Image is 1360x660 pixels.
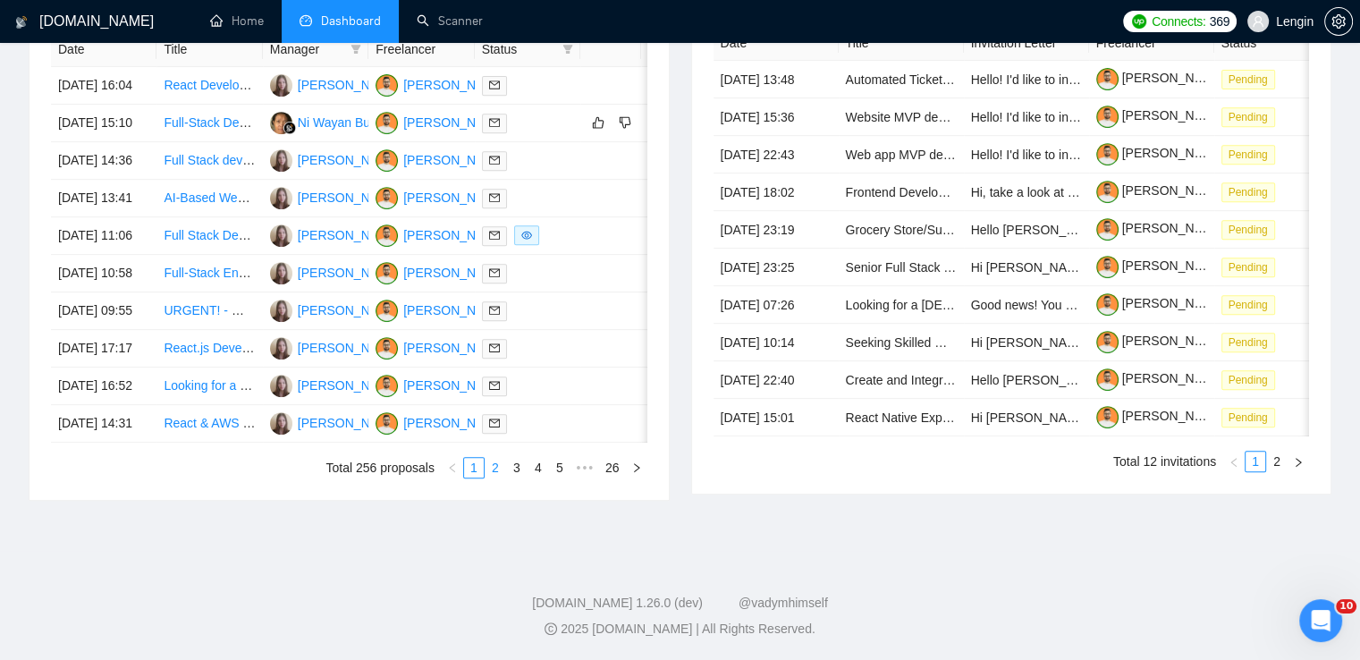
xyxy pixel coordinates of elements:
img: NB [270,412,292,435]
li: Total 256 proposals [326,457,435,478]
th: Invitation Letter [964,26,1089,61]
span: 10 [1336,599,1356,613]
div: 2025 [DOMAIN_NAME] | All Rights Reserved. [14,620,1346,639]
a: Pending [1221,109,1282,123]
span: copyright [545,622,557,635]
span: dashboard [300,14,312,27]
a: NB[PERSON_NAME] [270,377,401,392]
a: 3 [507,458,527,478]
td: [DATE] 13:41 [51,180,156,217]
li: Total 12 invitations [1113,451,1216,472]
th: Status [1214,26,1339,61]
img: NB [270,74,292,97]
span: mail [489,230,500,241]
img: NB [270,224,292,247]
li: Next Page [1288,451,1309,472]
span: right [1293,457,1304,468]
span: Pending [1221,220,1275,240]
img: TM [376,187,398,209]
td: Full Stack developer | NextJs/Tailwindcss [156,142,262,180]
span: filter [351,44,361,55]
td: Full-Stack Engineer Needed (React/Node/Python) [156,255,262,292]
span: Pending [1221,333,1275,352]
td: Senior Full Stack Developer [839,249,964,286]
a: NB[PERSON_NAME] [270,227,401,241]
img: NW [270,112,292,134]
a: TM[PERSON_NAME] [376,302,506,317]
th: Freelancer [1089,26,1214,61]
a: TM[PERSON_NAME] [376,77,506,91]
a: [PERSON_NAME] [1096,371,1225,385]
th: Title [156,32,262,67]
img: TM [376,375,398,397]
td: [DATE] 23:25 [714,249,839,286]
td: [DATE] 07:26 [714,286,839,324]
a: NB[PERSON_NAME] [270,415,401,429]
img: c1NLmzrk-0pBZjOo1nLSJnOz0itNHKTdmMHAt8VIsLFzaWqqsJDJtcFyV3OYvrqgu3 [1096,406,1119,428]
li: 4 [528,457,549,478]
a: NB[PERSON_NAME] [270,265,401,279]
td: Looking for a Developer to Build a New SaaS Platform [156,368,262,405]
li: 1 [1245,451,1266,472]
td: React Developer Needed for Financial Calculators [156,67,262,105]
img: c1NLmzrk-0pBZjOo1nLSJnOz0itNHKTdmMHAt8VIsLFzaWqqsJDJtcFyV3OYvrqgu3 [1096,331,1119,353]
div: [PERSON_NAME] [403,225,506,245]
td: Automated Ticket Purchasing Bot Development [839,61,964,98]
a: Grocery Store/Supermarket Website Developer [846,223,1108,237]
img: c1NLmzrk-0pBZjOo1nLSJnOz0itNHKTdmMHAt8VIsLFzaWqqsJDJtcFyV3OYvrqgu3 [1096,256,1119,278]
a: Looking for a [DEMOGRAPHIC_DATA] dev to build a clickable prototype [846,298,1246,312]
button: like [587,112,609,133]
a: TM[PERSON_NAME] [376,114,506,129]
div: Ni Wayan Budiarti [298,113,398,132]
span: ••• [570,457,599,478]
button: right [626,457,647,478]
button: left [442,457,463,478]
img: TM [376,149,398,172]
a: Pending [1221,410,1282,424]
a: URGENT! - Webite Builder (Proficient in Javascript) [164,303,450,317]
li: 3 [506,457,528,478]
a: TM[PERSON_NAME] [376,340,506,354]
img: c1NLmzrk-0pBZjOo1nLSJnOz0itNHKTdmMHAt8VIsLFzaWqqsJDJtcFyV3OYvrqgu3 [1096,218,1119,241]
a: Frontend Developer (React/Next) [846,185,1030,199]
div: [PERSON_NAME] [298,376,401,395]
td: Website MVP development in Webflow [839,98,964,136]
span: Pending [1221,258,1275,277]
td: [DATE] 18:02 [714,173,839,211]
td: [DATE] 14:31 [51,405,156,443]
div: [PERSON_NAME] [403,188,506,207]
li: Previous Page [1223,451,1245,472]
div: [PERSON_NAME] [298,225,401,245]
iframe: Intercom live chat [1299,599,1342,642]
img: NB [270,149,292,172]
td: Seeking Skilled Web Designer & Developer for Roofing Company Website (WordPress/Webflow) [839,324,964,361]
a: 2 [486,458,505,478]
span: mail [489,267,500,278]
div: [PERSON_NAME] [298,300,401,320]
a: [PERSON_NAME] [1096,296,1225,310]
a: Pending [1221,259,1282,274]
td: Looking for a FE dev to build a clickable prototype [839,286,964,324]
td: Full Stack Developer (React + Tailwind CSS + Node.js) [156,217,262,255]
div: [PERSON_NAME] [403,376,506,395]
img: c1NLmzrk-0pBZjOo1nLSJnOz0itNHKTdmMHAt8VIsLFzaWqqsJDJtcFyV3OYvrqgu3 [1096,106,1119,128]
td: [DATE] 15:36 [714,98,839,136]
a: NB[PERSON_NAME] [270,152,401,166]
a: Pending [1221,222,1282,236]
img: TM [376,300,398,322]
div: [PERSON_NAME] [298,338,401,358]
a: NB[PERSON_NAME] [270,340,401,354]
th: Title [839,26,964,61]
span: Pending [1221,107,1275,127]
div: [PERSON_NAME] [403,113,506,132]
img: c1NLmzrk-0pBZjOo1nLSJnOz0itNHKTdmMHAt8VIsLFzaWqqsJDJtcFyV3OYvrqgu3 [1096,143,1119,165]
a: Full Stack Developer (React + Tailwind CSS + Node.js) [164,228,469,242]
span: Pending [1221,370,1275,390]
td: Create and Integrate Custom PDF Report Generator (Figma Design + PHP Dashboard Enhancements) [839,361,964,399]
img: c1NLmzrk-0pBZjOo1nLSJnOz0itNHKTdmMHAt8VIsLFzaWqqsJDJtcFyV3OYvrqgu3 [1096,68,1119,90]
td: [DATE] 14:36 [51,142,156,180]
img: TM [376,224,398,247]
a: Pending [1221,72,1282,86]
a: Automated Ticket Purchasing Bot Development [846,72,1108,87]
td: [DATE] 16:04 [51,67,156,105]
